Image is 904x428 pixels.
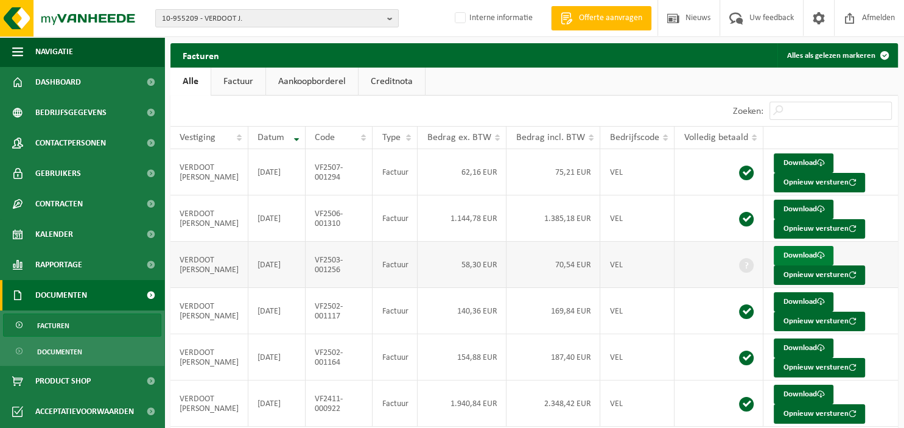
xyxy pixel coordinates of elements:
[170,242,248,288] td: VERDOOT [PERSON_NAME]
[506,242,600,288] td: 70,54 EUR
[315,133,335,142] span: Code
[418,288,506,334] td: 140,36 EUR
[774,339,833,358] a: Download
[155,9,399,27] button: 10-955209 - VERDOOT J.
[418,334,506,381] td: 154,88 EUR
[600,381,674,427] td: VEL
[170,68,211,96] a: Alle
[506,195,600,242] td: 1.385,18 EUR
[427,133,491,142] span: Bedrag ex. BTW
[600,149,674,195] td: VEL
[35,280,87,310] span: Documenten
[774,200,833,219] a: Download
[180,133,215,142] span: Vestiging
[452,9,533,27] label: Interne informatie
[37,314,69,337] span: Facturen
[35,189,83,219] span: Contracten
[306,195,373,242] td: VF2506-001310
[306,381,373,427] td: VF2411-000922
[170,195,248,242] td: VERDOOT [PERSON_NAME]
[248,195,306,242] td: [DATE]
[37,340,82,363] span: Documenten
[774,404,865,424] button: Opnieuw versturen
[258,133,284,142] span: Datum
[774,358,865,377] button: Opnieuw versturen
[3,314,161,337] a: Facturen
[373,381,418,427] td: Factuur
[170,149,248,195] td: VERDOOT [PERSON_NAME]
[248,288,306,334] td: [DATE]
[162,10,382,28] span: 10-955209 - VERDOOT J.
[306,149,373,195] td: VF2507-001294
[774,173,865,192] button: Opnieuw versturen
[774,265,865,285] button: Opnieuw versturen
[35,128,106,158] span: Contactpersonen
[774,153,833,173] a: Download
[516,133,584,142] span: Bedrag incl. BTW
[600,242,674,288] td: VEL
[506,334,600,381] td: 187,40 EUR
[248,334,306,381] td: [DATE]
[774,292,833,312] a: Download
[248,149,306,195] td: [DATE]
[777,43,897,68] button: Alles als gelezen markeren
[774,312,865,331] button: Opnieuw versturen
[248,381,306,427] td: [DATE]
[373,334,418,381] td: Factuur
[373,242,418,288] td: Factuur
[373,149,418,195] td: Factuur
[600,334,674,381] td: VEL
[306,334,373,381] td: VF2502-001164
[774,385,833,404] a: Download
[600,195,674,242] td: VEL
[600,288,674,334] td: VEL
[551,6,651,30] a: Offerte aanvragen
[418,242,506,288] td: 58,30 EUR
[359,68,425,96] a: Creditnota
[170,381,248,427] td: VERDOOT [PERSON_NAME]
[576,12,645,24] span: Offerte aanvragen
[35,250,82,280] span: Rapportage
[211,68,265,96] a: Factuur
[35,67,81,97] span: Dashboard
[774,246,833,265] a: Download
[506,381,600,427] td: 2.348,42 EUR
[248,242,306,288] td: [DATE]
[170,288,248,334] td: VERDOOT [PERSON_NAME]
[418,381,506,427] td: 1.940,84 EUR
[506,149,600,195] td: 75,21 EUR
[266,68,358,96] a: Aankoopborderel
[170,334,248,381] td: VERDOOT [PERSON_NAME]
[373,195,418,242] td: Factuur
[35,97,107,128] span: Bedrijfsgegevens
[170,43,231,67] h2: Facturen
[35,37,73,67] span: Navigatie
[3,340,161,363] a: Documenten
[684,133,748,142] span: Volledig betaald
[306,242,373,288] td: VF2503-001256
[418,149,506,195] td: 62,16 EUR
[418,195,506,242] td: 1.144,78 EUR
[306,288,373,334] td: VF2502-001117
[35,396,134,427] span: Acceptatievoorwaarden
[774,219,865,239] button: Opnieuw versturen
[35,366,91,396] span: Product Shop
[35,219,73,250] span: Kalender
[609,133,659,142] span: Bedrijfscode
[506,288,600,334] td: 169,84 EUR
[382,133,400,142] span: Type
[373,288,418,334] td: Factuur
[733,107,763,116] label: Zoeken:
[35,158,81,189] span: Gebruikers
